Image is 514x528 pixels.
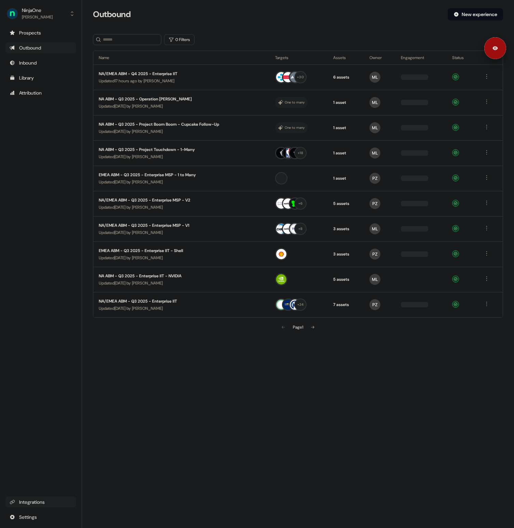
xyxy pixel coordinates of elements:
div: NA ABM - Q3 2025 - Project Boom Boom - Cupcake Follow-Up [99,121,227,128]
a: Go to prospects [5,27,76,38]
div: + 18 [298,150,303,156]
div: Updated [DATE] by [PERSON_NAME] [99,280,264,287]
div: 6 assets [333,74,359,81]
img: Megan [369,274,380,285]
a: Go to outbound experience [5,42,76,53]
div: EMEA ABM - Q3 2025 - Enterprise MSP - 1 to Many [99,171,227,178]
th: Status [447,51,477,65]
a: Go to Inbound [5,57,76,68]
div: [PERSON_NAME] [22,14,53,20]
div: Attribution [10,89,72,96]
a: Go to integrations [5,497,76,508]
div: NA ABM - Q3 2025 - Project Touchdown - 1-Many [99,146,227,153]
div: NinjaOne [22,7,53,14]
div: Page 1 [293,324,303,331]
div: Updated [DATE] by [PERSON_NAME] [99,254,264,261]
div: One to many [285,125,305,131]
div: 1 asset [333,150,359,156]
img: Petra [369,173,380,184]
img: Megan [369,122,380,133]
div: 1 asset [333,99,359,106]
div: NA/EMEA ABM - Q3 2025 - Enterprise IIT [99,298,227,305]
img: Megan [369,97,380,108]
div: + 8 [298,226,303,232]
div: Updated 17 hours ago by [PERSON_NAME] [99,78,264,84]
a: Go to attribution [5,87,76,98]
div: Updated [DATE] by [PERSON_NAME] [99,103,264,110]
th: Assets [328,51,364,65]
button: 0 Filters [164,34,194,45]
div: Prospects [10,29,72,36]
div: + 24 [297,302,303,308]
h3: Outbound [93,9,131,19]
div: 5 assets [333,276,359,283]
div: EMEA ABM - Q3 2025 - Enterprise IIT - Shell [99,247,227,254]
div: NA/EMEA ABM - Q4 2025 - Enterprise IIT [99,70,227,77]
div: NA ABM - Q3 2025 - Enterprise IIT - NVIDIA [99,273,227,279]
div: Settings [10,514,72,520]
img: Petra [369,249,380,260]
div: 1 asset [333,175,359,182]
div: Outbound [10,44,72,51]
div: Integrations [10,499,72,505]
div: Updated [DATE] by [PERSON_NAME] [99,229,264,236]
div: 5 assets [333,200,359,207]
img: Megan [369,223,380,234]
img: Petra [369,198,380,209]
th: Engagement [395,51,447,65]
a: Go to templates [5,72,76,83]
div: 3 assets [333,225,359,232]
div: NA/EMEA ABM - Q3 2025 - Enterprise MSP - V1 [99,222,227,229]
button: New experience [448,8,503,20]
button: NinjaOne[PERSON_NAME] [5,5,76,22]
th: Name [93,51,270,65]
div: Inbound [10,59,72,66]
div: 7 assets [333,301,359,308]
div: 1 asset [333,124,359,131]
img: Megan [369,72,380,83]
div: + 30 [297,74,304,80]
th: Owner [364,51,395,65]
div: 3 assets [333,251,359,258]
div: Updated [DATE] by [PERSON_NAME] [99,204,264,211]
th: Targets [270,51,328,65]
div: + 6 [298,200,303,207]
div: Updated [DATE] by [PERSON_NAME] [99,128,264,135]
div: NA/EMEA ABM - Q3 2025 - Enterprise MSP - V2 [99,197,227,204]
img: Petra [369,299,380,310]
img: Megan [369,148,380,158]
div: Updated [DATE] by [PERSON_NAME] [99,305,264,312]
div: NA ABM - Q3 2025 - Operation [PERSON_NAME] [99,96,227,102]
a: Go to integrations [5,512,76,523]
div: One to many [285,99,305,106]
div: Updated [DATE] by [PERSON_NAME] [99,153,264,160]
div: Updated [DATE] by [PERSON_NAME] [99,179,264,185]
div: Library [10,74,72,81]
